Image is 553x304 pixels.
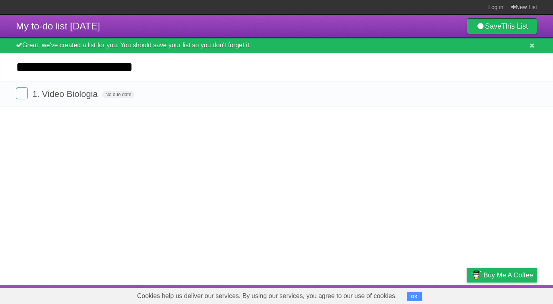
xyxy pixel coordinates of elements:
[32,89,100,99] span: 1. Video Biologia
[456,287,477,302] a: Privacy
[407,292,422,301] button: OK
[467,268,537,283] a: Buy me a coffee
[429,287,447,302] a: Terms
[102,91,134,98] span: No due date
[467,18,537,34] a: SaveThis List
[387,287,419,302] a: Developers
[16,21,100,31] span: My to-do list [DATE]
[471,268,481,282] img: Buy me a coffee
[487,287,537,302] a: Suggest a feature
[361,287,378,302] a: About
[501,22,528,30] b: This List
[16,87,28,99] label: Done
[483,268,533,282] span: Buy me a coffee
[129,288,405,304] span: Cookies help us deliver our services. By using our services, you agree to our use of cookies.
